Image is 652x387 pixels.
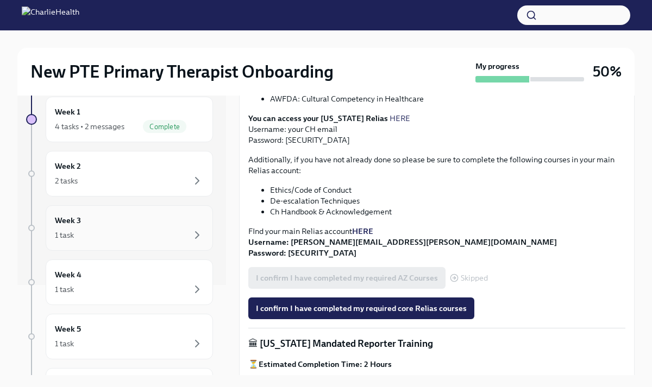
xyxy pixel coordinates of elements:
a: Week 51 task [26,314,213,359]
h6: Week 4 [55,269,81,281]
li: De-escalation Techniques [270,195,625,206]
div: 1 task [55,338,74,349]
button: I confirm I have completed my required core Relias courses [248,297,474,319]
span: I confirm I have completed my required core Relias courses [256,303,467,314]
p: Additionally, if you have not already done so please be sure to complete the following courses in... [248,154,625,176]
div: 1 task [55,284,74,295]
a: Week 31 task [26,205,213,251]
p: ⏳ [248,359,625,370]
a: Week 14 tasks • 2 messagesComplete [26,97,213,142]
h2: New PTE Primary Therapist Onboarding [30,61,334,83]
a: Week 41 task [26,259,213,305]
img: CharlieHealth [22,7,79,24]
h6: Week 1 [55,106,80,118]
h3: 50% [593,62,622,81]
h6: Week 2 [55,160,81,172]
h6: Week 5 [55,323,81,335]
span: Complete [143,123,186,131]
li: AWFDA: Cultural Competency in Healthcare [270,93,625,104]
p: 🏛 [US_STATE] Mandated Reporter Training [248,337,625,350]
span: Skipped [461,274,488,282]
strong: You can access your [US_STATE] Relias [248,113,388,123]
div: 4 tasks • 2 messages [55,121,124,132]
h6: Week 3 [55,214,81,226]
strong: Estimated Completion Time: 2 Hours [259,359,392,369]
a: HERE [352,226,373,236]
strong: My progress [475,61,519,72]
p: FInd your main Relias account [248,226,625,258]
li: Ch Handbook & Acknowledgement [270,206,625,217]
li: Ethics/Code of Conduct [270,185,625,195]
div: 2 tasks [55,175,78,186]
strong: Username: [PERSON_NAME][EMAIL_ADDRESS][PERSON_NAME][DOMAIN_NAME] Password: [SECURITY_DATA] [248,237,557,258]
a: Week 22 tasks [26,151,213,196]
a: HERE [390,113,410,123]
p: Username: your CH email Password: [SECURITY_DATA] [248,113,625,145]
div: 1 task [55,230,74,240]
